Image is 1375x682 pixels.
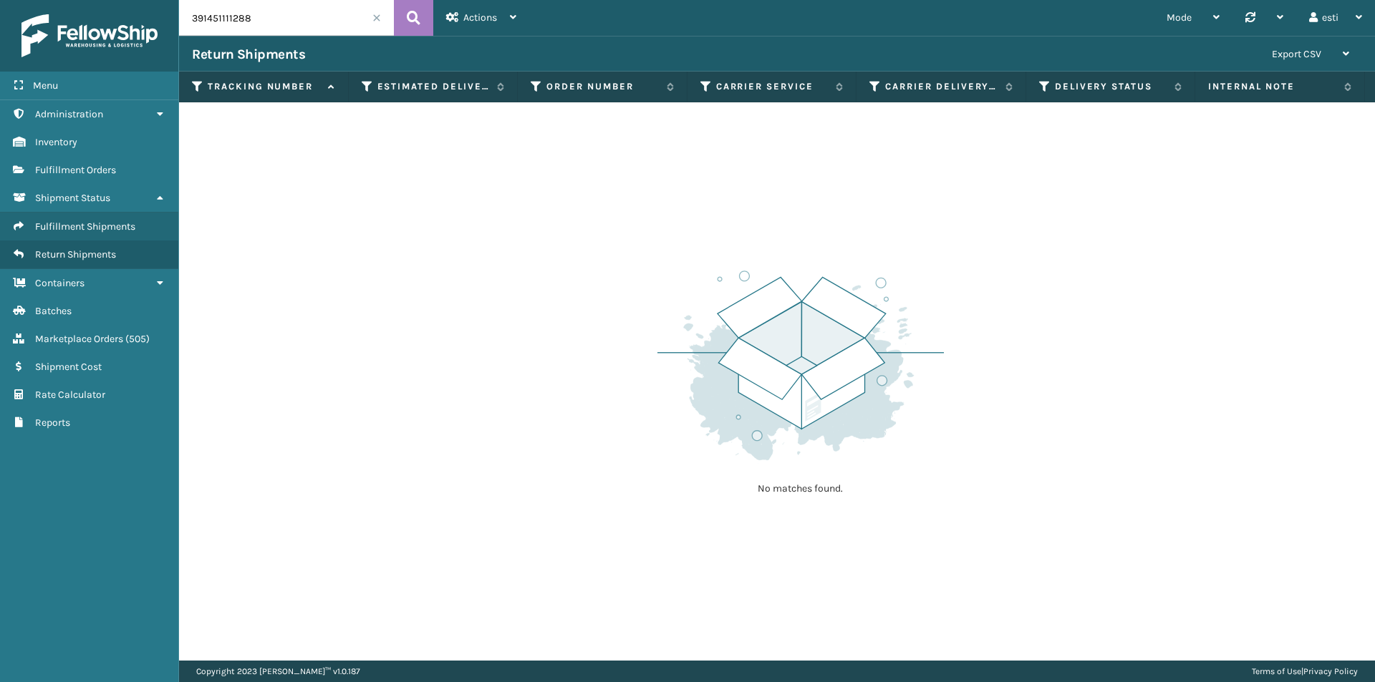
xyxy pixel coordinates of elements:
label: Carrier Delivery Status [885,80,998,93]
img: logo [21,14,158,57]
div: | [1252,661,1358,682]
span: Export CSV [1272,48,1321,60]
span: Return Shipments [35,248,116,260]
label: Delivery Status [1055,80,1168,93]
h3: Return Shipments [192,46,305,63]
span: Rate Calculator [35,389,105,401]
span: Fulfillment Shipments [35,220,135,233]
span: Administration [35,108,103,120]
span: Marketplace Orders [35,333,123,345]
span: Containers [35,277,85,289]
label: Order Number [546,80,660,93]
span: Batches [35,305,72,317]
a: Privacy Policy [1303,666,1358,676]
p: Copyright 2023 [PERSON_NAME]™ v 1.0.187 [196,661,360,682]
span: ( 505 ) [125,333,150,345]
label: Tracking Number [208,80,321,93]
span: Inventory [35,136,77,148]
label: Carrier Service [716,80,829,93]
span: Menu [33,79,58,92]
label: Internal Note [1208,80,1337,93]
span: Reports [35,416,70,429]
label: Estimated Delivery Date [377,80,491,93]
span: Mode [1167,11,1192,24]
span: Actions [463,11,497,24]
span: Shipment Status [35,192,110,204]
span: Shipment Cost [35,361,102,373]
span: Fulfillment Orders [35,164,116,176]
a: Terms of Use [1252,666,1301,676]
